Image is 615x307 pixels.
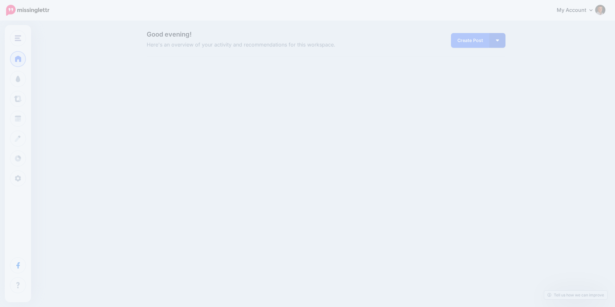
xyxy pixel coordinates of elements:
[544,291,607,299] a: Tell us how we can improve
[147,30,192,38] span: Good evening!
[496,39,499,41] img: arrow-down-white.png
[6,5,49,16] img: Missinglettr
[15,35,21,41] img: menu.png
[451,33,489,48] a: Create Post
[550,3,605,18] a: My Account
[147,41,383,49] span: Here's an overview of your activity and recommendations for this workspace.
